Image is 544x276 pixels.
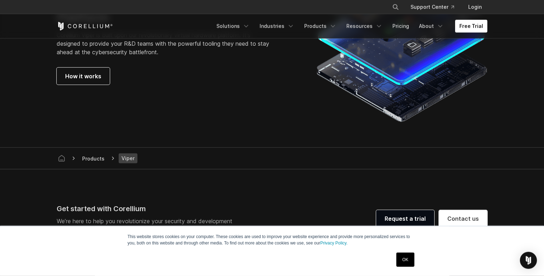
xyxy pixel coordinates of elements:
[255,20,299,33] a: Industries
[65,72,101,80] span: How it works
[396,253,414,267] a: OK
[55,153,68,163] a: Corellium home
[405,1,460,13] a: Support Center
[57,203,238,214] div: Get started with Corellium
[57,68,110,85] a: How it works
[57,31,275,56] p: Corellium Viper is built upon our revolutionary virtual hardware platform. It's designed to provi...
[455,20,487,33] a: Free Trial
[119,153,137,163] span: Viper
[212,20,254,33] a: Solutions
[388,20,413,33] a: Pricing
[57,22,113,30] a: Corellium Home
[212,20,487,33] div: Navigation Menu
[463,1,487,13] a: Login
[79,155,107,162] div: Products
[384,1,487,13] div: Navigation Menu
[415,20,448,33] a: About
[79,154,107,163] span: Products
[127,233,416,246] p: This website stores cookies on your computer. These cookies are used to improve your website expe...
[389,1,402,13] button: Search
[300,20,341,33] a: Products
[342,20,387,33] a: Resources
[439,210,487,227] a: Contact us
[376,210,434,227] a: Request a trial
[57,217,238,234] p: We’re here to help you revolutionize your security and development practices with pioneering tech...
[520,252,537,269] div: Open Intercom Messenger
[320,241,347,246] a: Privacy Policy.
